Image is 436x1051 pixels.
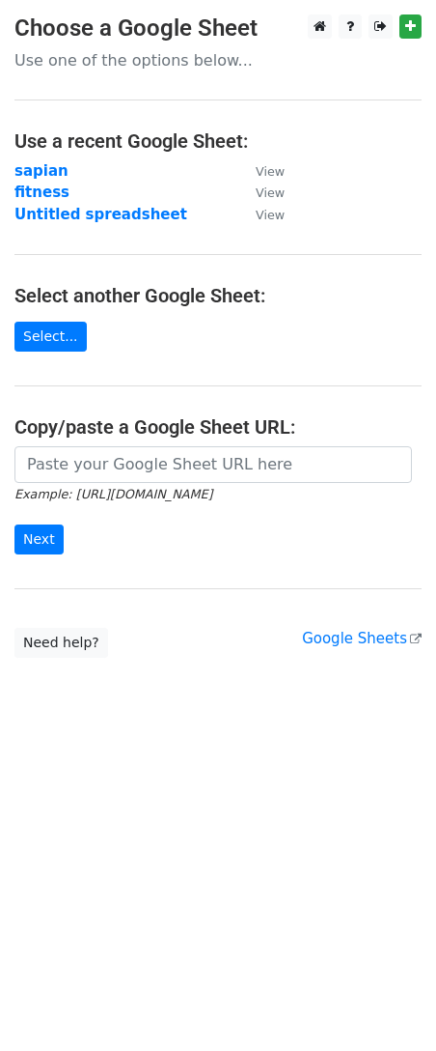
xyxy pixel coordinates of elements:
small: Example: [URL][DOMAIN_NAME] [14,487,212,501]
a: View [236,184,285,201]
a: Need help? [14,628,108,658]
small: View [256,164,285,179]
h4: Use a recent Google Sheet: [14,129,422,153]
a: Untitled spreadsheet [14,206,187,223]
h4: Copy/paste a Google Sheet URL: [14,415,422,439]
input: Paste your Google Sheet URL here [14,446,412,483]
h3: Choose a Google Sheet [14,14,422,43]
p: Use one of the options below... [14,50,422,71]
a: View [236,162,285,180]
a: Google Sheets [302,630,422,647]
a: Select... [14,322,87,352]
small: View [256,208,285,222]
a: sapian [14,162,68,180]
input: Next [14,525,64,554]
a: fitness [14,184,69,201]
h4: Select another Google Sheet: [14,284,422,307]
a: View [236,206,285,223]
small: View [256,185,285,200]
